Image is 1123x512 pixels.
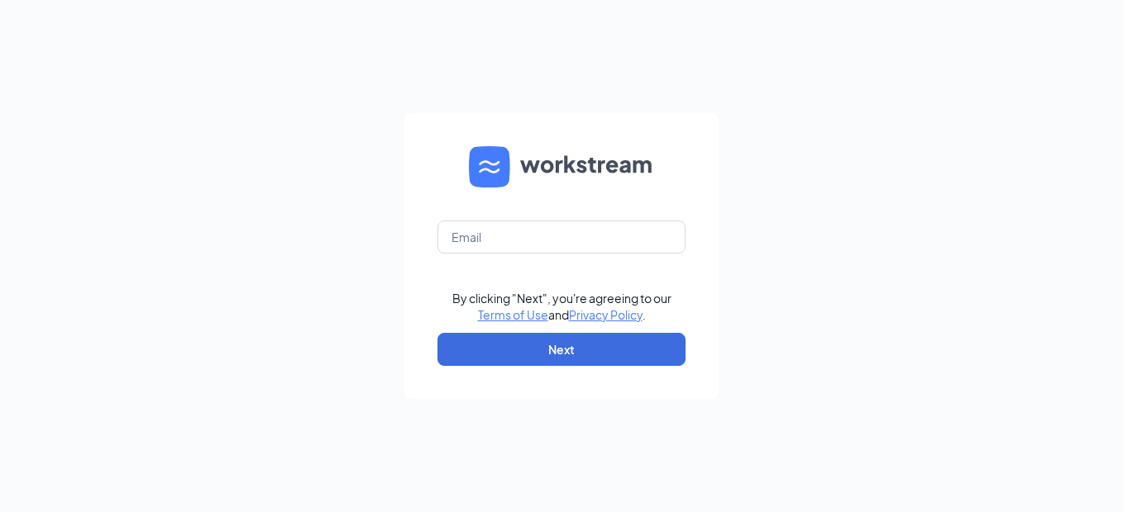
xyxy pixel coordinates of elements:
[478,307,548,322] a: Terms of Use
[569,307,643,322] a: Privacy Policy
[437,333,686,366] button: Next
[437,220,686,254] input: Email
[469,146,654,187] img: WS logo and Workstream text
[452,290,671,323] div: By clicking "Next", you're agreeing to our and .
